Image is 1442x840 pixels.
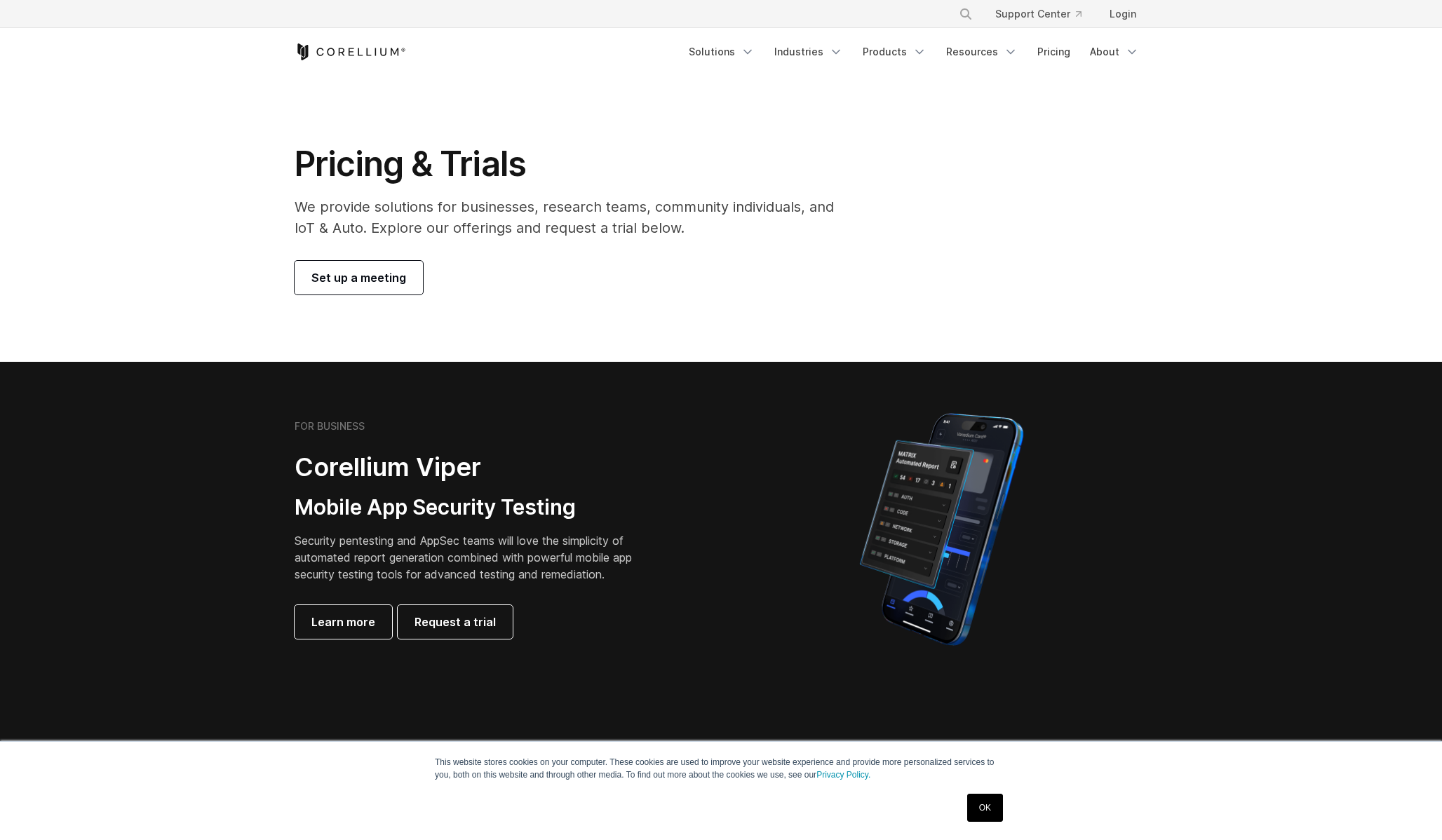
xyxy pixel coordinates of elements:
button: Search [953,1,978,27]
p: Security pentesting and AppSec teams will love the simplicity of automated report generation comb... [295,532,654,583]
a: Support Center [984,1,1093,27]
a: Pricing [1029,39,1079,65]
span: Learn more [311,614,375,630]
span: Set up a meeting [311,269,406,286]
a: Privacy Policy. [816,770,870,780]
a: Industries [766,39,851,65]
a: Resources [938,39,1026,65]
p: We provide solutions for businesses, research teams, community individuals, and IoT & Auto. Explo... [295,196,854,238]
a: Request a trial [398,605,513,639]
div: Navigation Menu [942,1,1147,27]
a: Set up a meeting [295,261,423,294]
a: About [1081,39,1147,65]
h6: FOR BUSINESS [295,420,365,433]
h3: Mobile App Security Testing [295,494,654,521]
h2: Corellium Viper [295,452,654,483]
a: OK [967,794,1003,822]
p: This website stores cookies on your computer. These cookies are used to improve your website expe... [435,756,1007,781]
span: Request a trial [415,614,496,630]
a: Products [854,39,935,65]
div: Navigation Menu [680,39,1147,65]
a: Learn more [295,605,392,639]
a: Solutions [680,39,763,65]
img: Corellium MATRIX automated report on iPhone showing app vulnerability test results across securit... [836,407,1047,652]
a: Corellium Home [295,43,406,60]
h1: Pricing & Trials [295,143,854,185]
a: Login [1098,1,1147,27]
